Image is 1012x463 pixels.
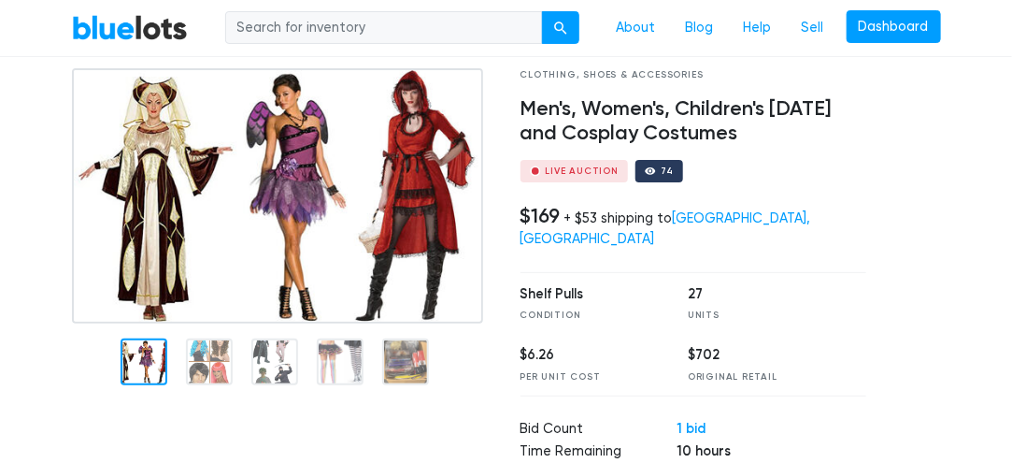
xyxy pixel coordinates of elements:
[688,345,828,366] div: $702
[72,14,188,41] a: BlueLots
[661,166,674,176] div: 74
[520,204,561,228] h4: $169
[520,97,866,146] h4: Men's, Women's, Children's [DATE] and Cosplay Costumes
[520,68,866,82] div: Clothing, Shoes & Accessories
[847,10,941,44] a: Dashboard
[688,309,828,323] div: Units
[520,370,661,384] div: Per Unit Cost
[688,370,828,384] div: Original Retail
[520,309,661,323] div: Condition
[787,10,839,46] a: Sell
[546,166,620,176] div: Live Auction
[520,345,661,366] div: $6.26
[602,10,671,46] a: About
[671,10,729,46] a: Blog
[729,10,787,46] a: Help
[520,284,661,305] div: Shelf Pulls
[688,284,828,305] div: 27
[677,420,706,437] a: 1 bid
[520,419,677,442] td: Bid Count
[520,210,811,247] div: + $53 shipping to
[225,11,543,45] input: Search for inventory
[72,68,483,324] img: 19212a95-b127-4425-b01c-2f6b0df2423b-1754521056.jpg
